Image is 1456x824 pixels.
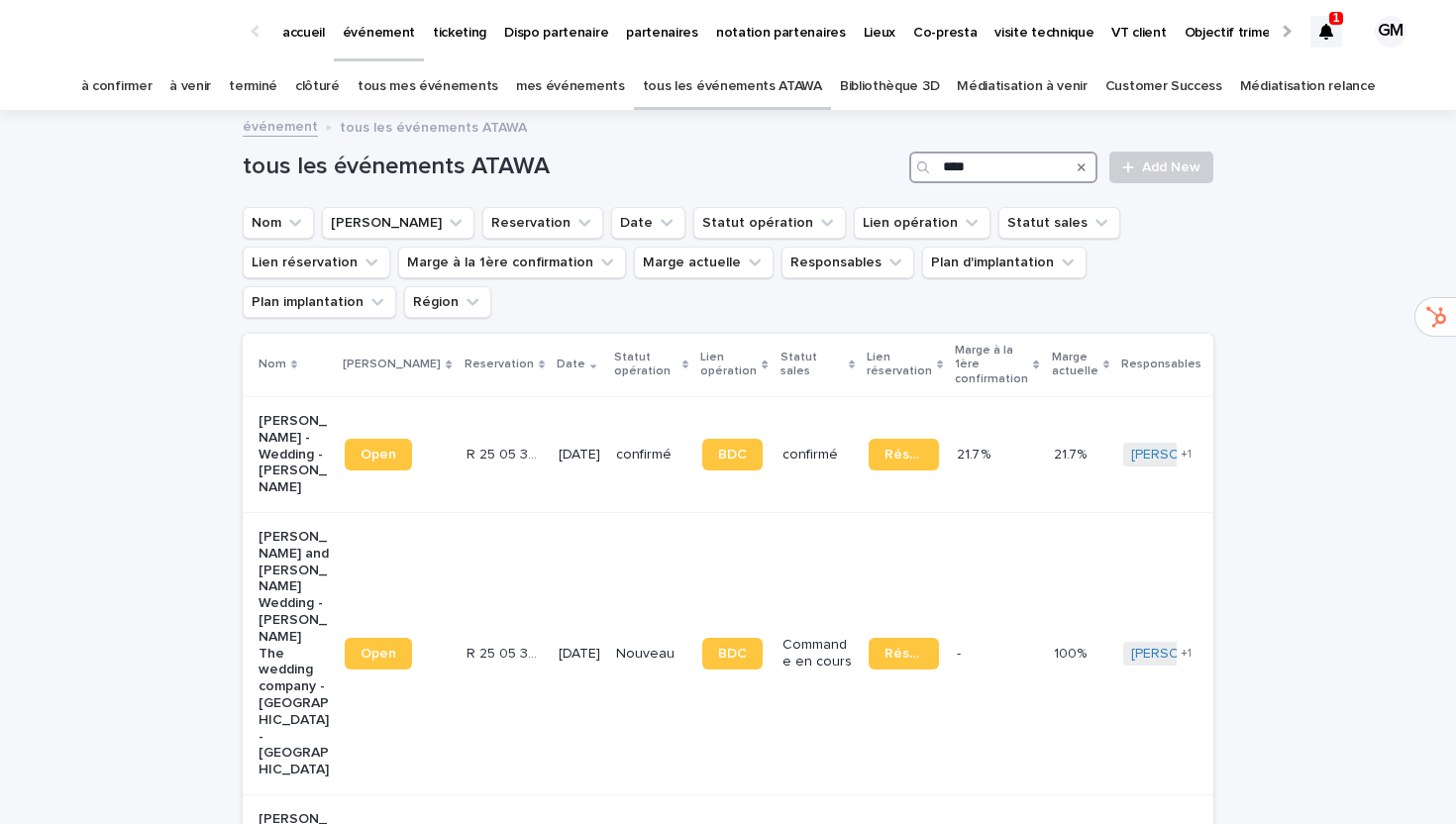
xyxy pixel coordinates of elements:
[1181,449,1192,461] span: + 1
[957,642,965,663] p: -
[1310,16,1342,48] div: 1
[361,448,396,462] span: Open
[343,354,441,375] p: [PERSON_NAME]
[782,637,853,670] p: Commande en cours
[243,247,390,278] button: Lien réservation
[482,207,603,239] button: Reservation
[1181,648,1192,660] span: + 1
[702,439,763,470] a: BDC
[40,12,232,51] img: Ls34BcGeRexTGTNfXpUC
[611,207,685,239] button: Date
[259,413,329,496] p: [PERSON_NAME] - Wedding - [PERSON_NAME]
[1109,152,1213,183] a: Add New
[957,63,1088,110] a: Médiatisation à venir
[81,63,153,110] a: à confirmer
[559,646,600,663] p: [DATE]
[718,448,747,462] span: BDC
[559,447,600,463] p: [DATE]
[854,207,990,239] button: Lien opération
[1375,16,1406,48] div: GM
[1213,347,1296,383] p: Plan d'implantation
[869,439,939,470] a: Réservation
[243,114,318,137] a: événement
[467,642,541,663] p: R 25 05 3506
[909,152,1097,183] input: Search
[1054,642,1091,663] p: 100%
[718,647,747,661] span: BDC
[616,646,686,663] p: Nouveau
[1121,354,1201,375] p: Responsables
[693,207,846,239] button: Statut opération
[922,247,1087,278] button: Plan d'implantation
[404,286,491,318] button: Région
[398,247,626,278] button: Marge à la 1ère confirmation
[295,63,340,110] a: clôturé
[243,153,901,181] h1: tous les événements ATAWA
[1105,63,1222,110] a: Customer Success
[1142,160,1200,174] span: Add New
[557,354,585,375] p: Date
[782,447,853,463] p: confirmé
[998,207,1120,239] button: Statut sales
[345,638,412,669] a: Open
[1054,443,1091,463] p: 21.7%
[1240,63,1376,110] a: Médiatisation relance
[700,347,757,383] p: Lien opération
[243,286,396,318] button: Plan implantation
[616,447,686,463] p: confirmé
[516,63,625,110] a: mes événements
[702,638,763,669] a: BDC
[243,207,314,239] button: Nom
[1131,646,1239,663] a: [PERSON_NAME]
[1052,347,1098,383] p: Marge actuelle
[643,63,822,110] a: tous les événements ATAWA
[840,63,939,110] a: Bibliothèque 3D
[358,63,498,110] a: tous mes événements
[867,347,932,383] p: Lien réservation
[229,63,277,110] a: terminé
[467,443,541,463] p: R 25 05 3705
[884,448,923,462] span: Réservation
[465,354,534,375] p: Reservation
[614,347,677,383] p: Statut opération
[955,340,1028,390] p: Marge à la 1ère confirmation
[340,115,527,137] p: tous les événements ATAWA
[957,443,994,463] p: 21.7 %
[169,63,211,110] a: à venir
[361,647,396,661] span: Open
[1131,447,1239,463] a: [PERSON_NAME]
[322,207,474,239] button: Lien Stacker
[781,247,914,278] button: Responsables
[345,439,412,470] a: Open
[259,529,329,778] p: [PERSON_NAME] and [PERSON_NAME] Wedding - [PERSON_NAME] The wedding company - [GEOGRAPHIC_DATA] -...
[780,347,844,383] p: Statut sales
[869,638,939,669] a: Réservation
[884,647,923,661] span: Réservation
[259,354,286,375] p: Nom
[1333,11,1340,25] p: 1
[634,247,774,278] button: Marge actuelle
